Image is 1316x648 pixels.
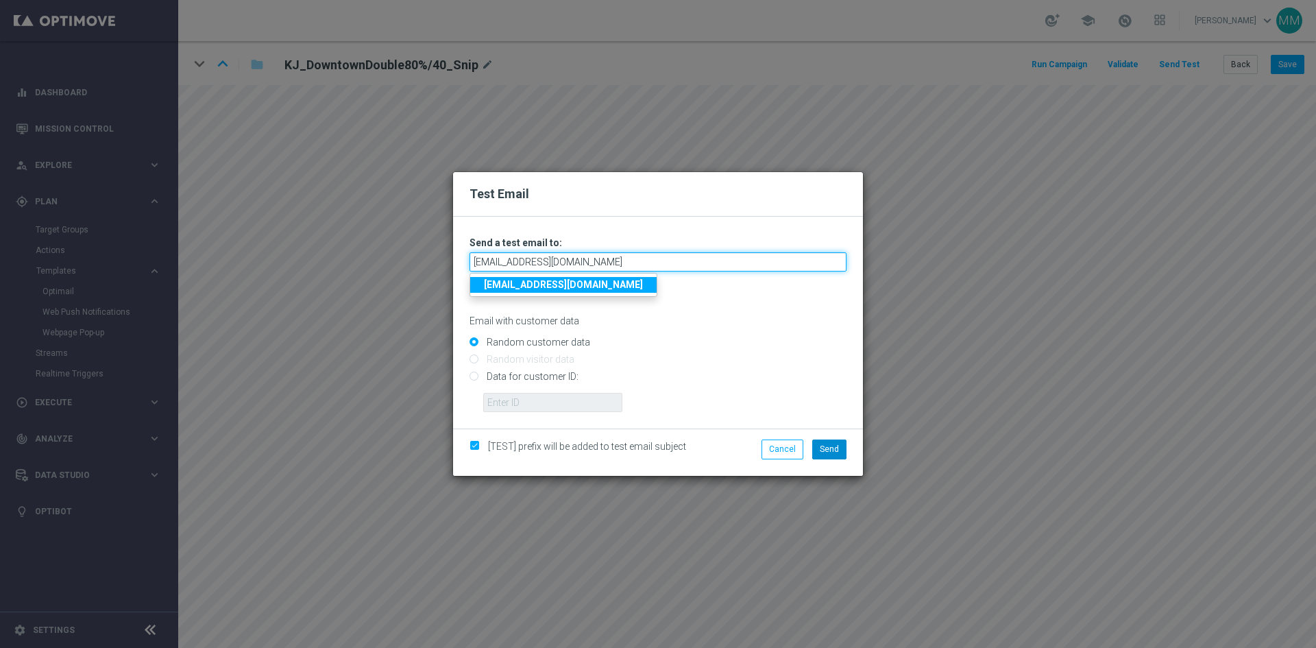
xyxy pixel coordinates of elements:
span: [TEST] prefix will be added to test email subject [488,441,686,452]
h3: Send a test email to: [470,237,846,249]
h2: Test Email [470,186,846,202]
strong: [EMAIL_ADDRESS][DOMAIN_NAME] [484,279,643,290]
p: Separate multiple addresses with commas [470,275,846,287]
span: Send [820,444,839,454]
button: Send [812,440,846,459]
input: Enter ID [483,393,622,412]
label: Random customer data [483,336,590,348]
p: Email with customer data [470,315,846,327]
button: Cancel [761,440,803,459]
a: [EMAIL_ADDRESS][DOMAIN_NAME] [470,277,657,293]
